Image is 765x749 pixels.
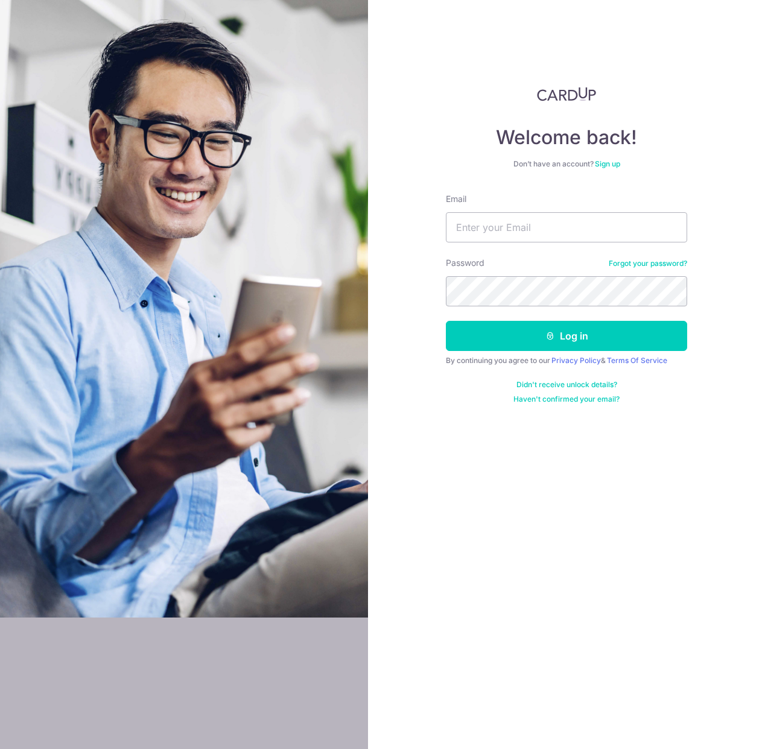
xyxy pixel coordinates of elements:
[607,356,667,365] a: Terms Of Service
[446,321,687,351] button: Log in
[537,87,596,101] img: CardUp Logo
[446,212,687,242] input: Enter your Email
[446,125,687,150] h4: Welcome back!
[446,193,466,205] label: Email
[551,356,601,365] a: Privacy Policy
[513,394,620,404] a: Haven't confirmed your email?
[595,159,620,168] a: Sign up
[446,257,484,269] label: Password
[446,159,687,169] div: Don’t have an account?
[609,259,687,268] a: Forgot your password?
[446,356,687,365] div: By continuing you agree to our &
[516,380,617,390] a: Didn't receive unlock details?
